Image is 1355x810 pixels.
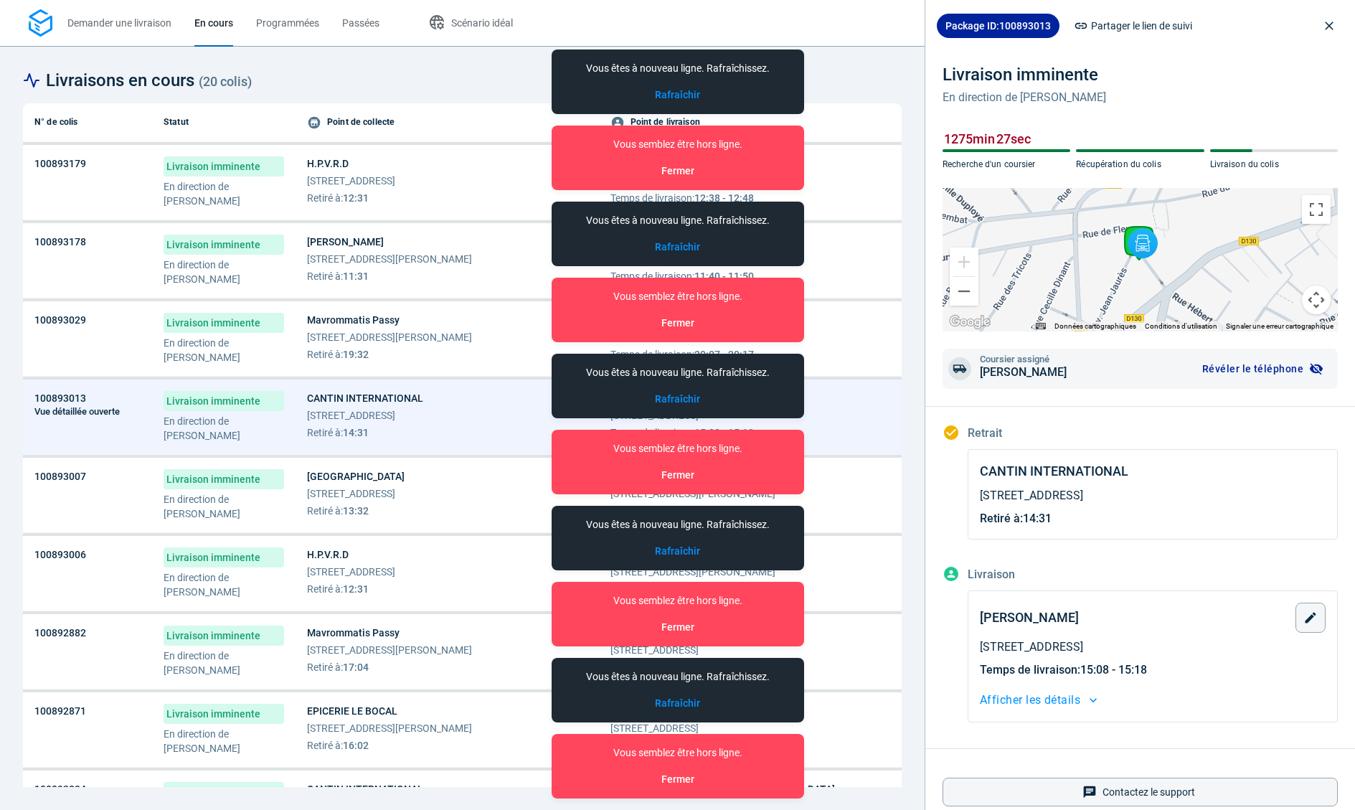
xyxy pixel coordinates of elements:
span: [STREET_ADDRESS][PERSON_NAME] [307,330,472,344]
button: Zoom avant [950,248,978,276]
div: Vous semblez être hors ligne. [563,441,793,456]
span: 13:32 [343,505,369,517]
span: 100893007 [34,469,86,484]
span: [STREET_ADDRESS][PERSON_NAME] [307,643,472,657]
p: En direction de [PERSON_NAME] [164,414,284,443]
span: Livraison imminente [164,704,284,724]
span: Livraison imminente [164,156,284,176]
a: Ouvrir cette zone dans Google Maps (dans une nouvelle fenêtre) [946,313,993,331]
button: Rafraîchir [655,240,700,255]
span: 100892882 [34,626,86,640]
span: 27 sec [996,131,1031,146]
div: Point de collecte [307,115,587,130]
span: [STREET_ADDRESS] [307,174,395,188]
span: Retiré à [980,512,1020,525]
p: En direction de [PERSON_NAME] [943,89,1106,106]
span: [STREET_ADDRESS] [980,487,1326,504]
span: : [307,269,472,283]
p: En direction de [PERSON_NAME] [164,570,284,599]
span: 15:08 - 15:18 [1080,663,1147,677]
span: 17:04 [343,661,369,673]
span: [STREET_ADDRESS] [307,565,395,579]
span: Retiré à [307,349,341,360]
span: [STREET_ADDRESS][PERSON_NAME] [307,252,472,266]
span: Livraison imminente [164,782,284,802]
p: En direction de [PERSON_NAME] [164,336,284,364]
div: Livraison imminente [943,63,1106,86]
span: Livraison imminente [164,547,284,568]
a: Conditions d'utilisation [1145,322,1217,330]
span: 12:31 [343,192,369,204]
span: Livraison imminente [164,469,284,489]
span: : [307,660,472,674]
span: Retiré à [307,192,341,204]
span: : [307,425,423,440]
span: 100893029 [34,313,86,327]
span: 100892824 [34,782,86,796]
span: CANTIN INTERNATIONAL [980,461,1128,481]
span: Afficher les détails [980,690,1080,710]
span: 100893179 [34,156,86,171]
span: 100893178 [34,235,86,249]
span: : [980,510,1326,527]
span: Retiré à [307,583,341,595]
span: : [307,582,395,596]
span: Package ID: 100893013 [945,19,1051,33]
p: Récupération du colis [1076,158,1204,171]
span: 14:31 [1023,512,1052,525]
button: Rafraîchir [655,392,700,407]
button: Fermer [661,164,694,179]
button: close drawer [1315,11,1344,40]
span: [STREET_ADDRESS] [307,408,423,423]
p: Recherche d'un coursier [943,158,1070,171]
div: Vous semblez être hors ligne. [563,137,793,152]
span: : [980,661,1326,679]
button: Zoom arrière [950,277,978,306]
span: EPICERIE LE BOCAL [307,704,472,718]
span: 14:31 [343,427,369,438]
span: Mavrommatis Passy [307,626,472,640]
p: En direction de [PERSON_NAME] [164,727,284,755]
span: [STREET_ADDRESS] [307,486,405,501]
span: Passées [342,17,379,29]
span: H.P.V.R.D [307,156,395,171]
span: Livraison imminente [164,235,284,255]
span: Révéler le téléphone [1202,364,1303,374]
a: Signaler une erreur cartographique [1226,322,1333,330]
button: Passer en plein écran [1302,195,1331,224]
span: 16:02 [343,740,369,751]
span: 11:31 [343,270,369,282]
span: ( 20 colis ) [199,74,252,89]
button: Commandes de la caméra de la carte [1302,286,1331,314]
span: : [307,504,405,518]
p: En direction de [PERSON_NAME] [164,649,284,677]
span: Scénario idéal [451,17,513,29]
span: Retrait [968,426,1002,440]
span: Partager le lien de suivi [1091,17,1192,34]
span: Retiré à [307,427,341,438]
button: Fermer [661,772,694,787]
span: [GEOGRAPHIC_DATA] [307,469,405,484]
span: Temps de livraison [980,663,1077,677]
span: : [307,191,395,205]
img: Google [946,313,993,331]
span: Demander une livraison [67,17,171,29]
button: Rafraîchir [655,544,700,559]
span: Retiré à [307,505,341,517]
span: : [307,347,472,362]
span: van [948,357,971,380]
span: 1275 min [944,131,995,146]
span: Livraison imminente [164,313,284,333]
span: [PERSON_NAME] [980,364,1067,381]
div: Vous êtes à nouveau ligne. Rafraîchissez. [563,669,793,684]
span: Retiré à [307,661,341,673]
span: [PERSON_NAME] [980,608,1079,628]
div: Vous semblez être hors ligne. [563,745,793,760]
div: Vous êtes à nouveau ligne. Rafraîchissez. [563,213,793,228]
button: Données cartographiques [1054,321,1136,331]
span: Coursier assigné [980,354,1067,364]
th: Statut [152,103,296,142]
span: Livraison imminente [164,391,284,411]
div: Vous êtes à nouveau ligne. Rafraîchissez. [563,365,793,380]
span: Retiré à [307,270,341,282]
